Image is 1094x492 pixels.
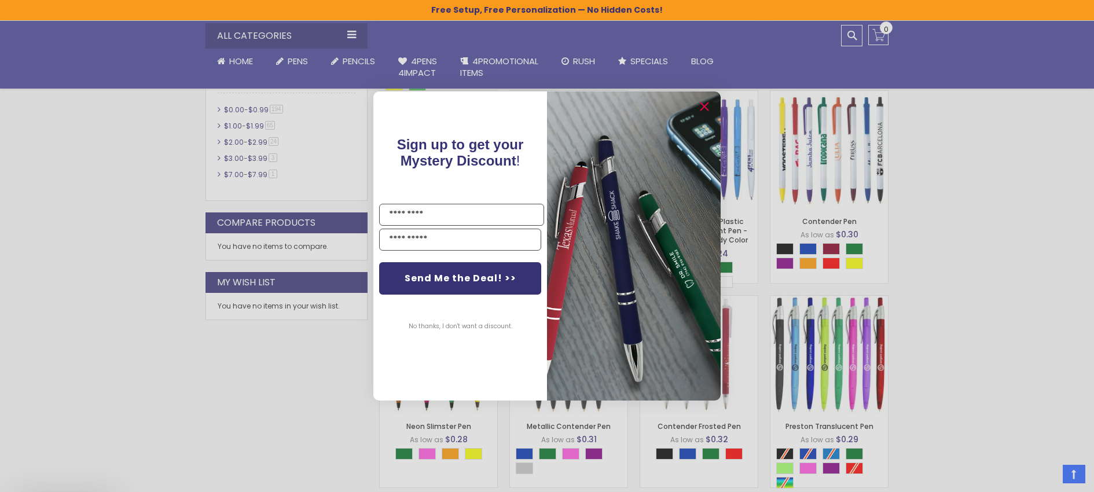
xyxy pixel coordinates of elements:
span: Sign up to get your Mystery Discount [397,137,524,168]
button: No thanks, I don't want a discount. [403,312,518,341]
span: ! [397,137,524,168]
input: YOUR EMAIL [379,229,541,251]
button: Close dialog [695,97,714,116]
img: 081b18bf-2f98-4675-a917-09431eb06994.jpeg [547,91,721,400]
iframe: Google Customer Reviews [998,461,1094,492]
button: Send Me the Deal! >> [379,262,541,295]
